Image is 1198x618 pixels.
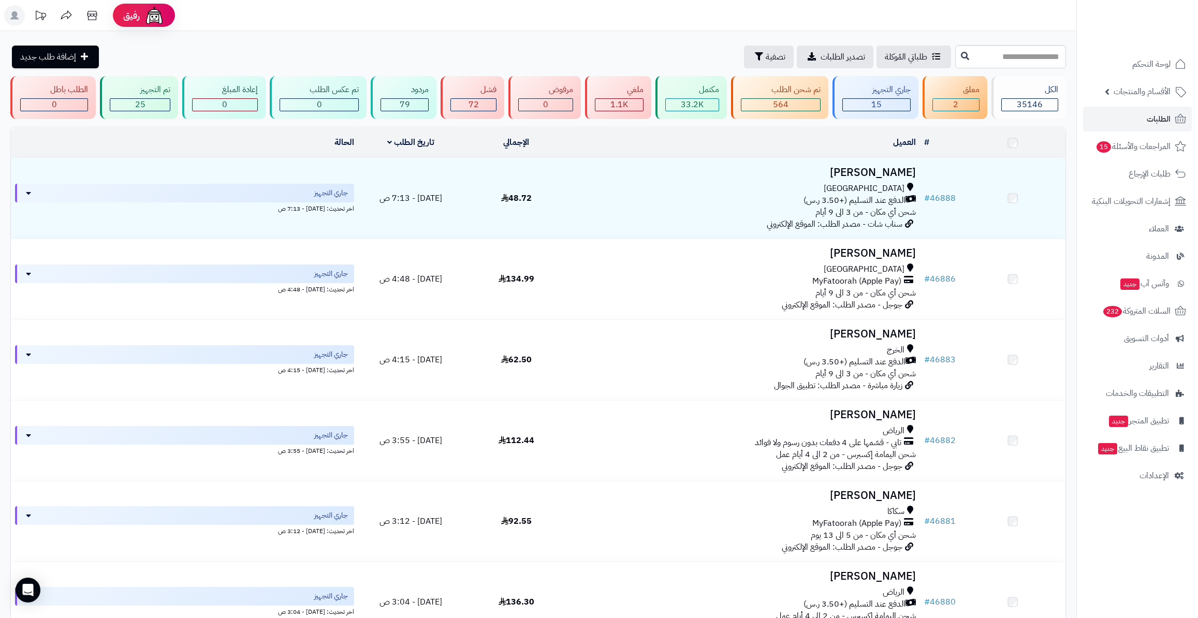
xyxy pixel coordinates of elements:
div: اخر تحديث: [DATE] - 3:12 ص [15,525,354,536]
span: 35146 [1017,98,1043,111]
div: اخر تحديث: [DATE] - 4:15 ص [15,364,354,375]
a: الطلبات [1083,107,1192,131]
span: تابي - قسّمها على 4 دفعات بدون رسوم ولا فوائد [755,437,901,449]
span: 72 [469,98,479,111]
span: [GEOGRAPHIC_DATA] [824,263,904,275]
h3: [PERSON_NAME] [573,490,916,502]
span: [DATE] - 3:04 ص [379,596,442,608]
span: جاري التجهيز [314,510,348,521]
h3: [PERSON_NAME] [573,328,916,340]
div: تم شحن الطلب [741,84,820,96]
div: 79 [381,99,428,111]
a: لوحة التحكم [1083,52,1192,77]
span: 134.99 [499,273,534,285]
span: الطلبات [1147,112,1171,126]
div: 15 [843,99,910,111]
span: إضافة طلب جديد [20,51,76,63]
h3: [PERSON_NAME] [573,409,916,421]
a: العميل [893,136,916,149]
h3: [PERSON_NAME] [573,167,916,179]
span: MyFatoorah (Apple Pay) [812,518,901,529]
div: اخر تحديث: [DATE] - 3:55 ص [15,445,354,455]
a: تطبيق المتجرجديد [1083,408,1192,433]
span: # [924,273,930,285]
a: الإجمالي [503,136,529,149]
span: 25 [135,98,145,111]
span: # [924,192,930,204]
a: طلبات الإرجاع [1083,161,1192,186]
a: فشل 72 [439,76,506,119]
span: 0 [317,98,322,111]
a: العملاء [1083,216,1192,241]
div: الكل [1001,84,1058,96]
span: 2 [953,98,958,111]
a: معلق 2 [921,76,989,119]
div: تم عكس الطلب [280,84,359,96]
span: شحن أي مكان - من 5 الى 13 يوم [811,529,916,541]
div: 1146 [595,99,643,111]
a: المراجعات والأسئلة15 [1083,134,1192,159]
span: جوجل - مصدر الطلب: الموقع الإلكتروني [782,541,902,553]
div: إعادة المبلغ [192,84,258,96]
a: #46883 [924,354,956,366]
span: # [924,434,930,447]
span: جديد [1098,443,1117,454]
span: سكاكا [887,506,904,518]
a: تحديثات المنصة [27,5,53,28]
a: تم التجهيز 25 [98,76,180,119]
span: # [924,596,930,608]
span: الأقسام والمنتجات [1114,84,1171,99]
span: جاري التجهيز [314,188,348,198]
span: [DATE] - 3:55 ص [379,434,442,447]
span: 15 [871,98,882,111]
span: 15 [1097,141,1111,153]
span: جوجل - مصدر الطلب: الموقع الإلكتروني [782,299,902,311]
div: 0 [21,99,87,111]
div: 564 [741,99,820,111]
div: 0 [280,99,358,111]
a: تم شحن الطلب 564 [729,76,830,119]
div: 33243 [666,99,719,111]
span: لوحة التحكم [1132,57,1171,71]
div: 2 [933,99,978,111]
span: [DATE] - 7:13 ص [379,192,442,204]
span: 0 [222,98,227,111]
a: المدونة [1083,244,1192,269]
span: رفيق [123,9,140,22]
span: الرياض [883,425,904,437]
span: [DATE] - 3:12 ص [379,515,442,527]
a: أدوات التسويق [1083,326,1192,351]
span: [DATE] - 4:48 ص [379,273,442,285]
span: 48.72 [501,192,532,204]
div: 0 [519,99,572,111]
span: سناب شات - مصدر الطلب: الموقع الإلكتروني [767,218,902,230]
span: تطبيق نقاط البيع [1097,441,1169,455]
a: السلات المتروكة232 [1083,299,1192,323]
span: طلبات الإرجاع [1129,167,1171,181]
span: جوجل - مصدر الطلب: الموقع الإلكتروني [782,460,902,473]
span: 564 [773,98,788,111]
div: 25 [110,99,169,111]
a: #46888 [924,192,956,204]
div: تم التجهيز [110,84,170,96]
span: الدفع عند التسليم (+3.50 ر.س) [803,195,905,207]
span: جاري التجهيز [314,349,348,360]
span: طلباتي المُوكلة [885,51,927,63]
a: إشعارات التحويلات البنكية [1083,189,1192,214]
span: تطبيق المتجر [1108,414,1169,428]
span: MyFatoorah (Apple Pay) [812,275,901,287]
button: تصفية [744,46,794,68]
span: تصدير الطلبات [821,51,865,63]
a: وآتس آبجديد [1083,271,1192,296]
span: وآتس آب [1119,276,1169,291]
img: ai-face.png [144,5,165,26]
span: # [924,354,930,366]
a: تم عكس الطلب 0 [268,76,369,119]
span: [GEOGRAPHIC_DATA] [824,183,904,195]
span: الرياض [883,586,904,598]
div: ملغي [595,84,644,96]
a: الحالة [334,136,354,149]
span: جديد [1109,416,1128,427]
a: الطلب باطل 0 [8,76,98,119]
div: مرفوض [518,84,573,96]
